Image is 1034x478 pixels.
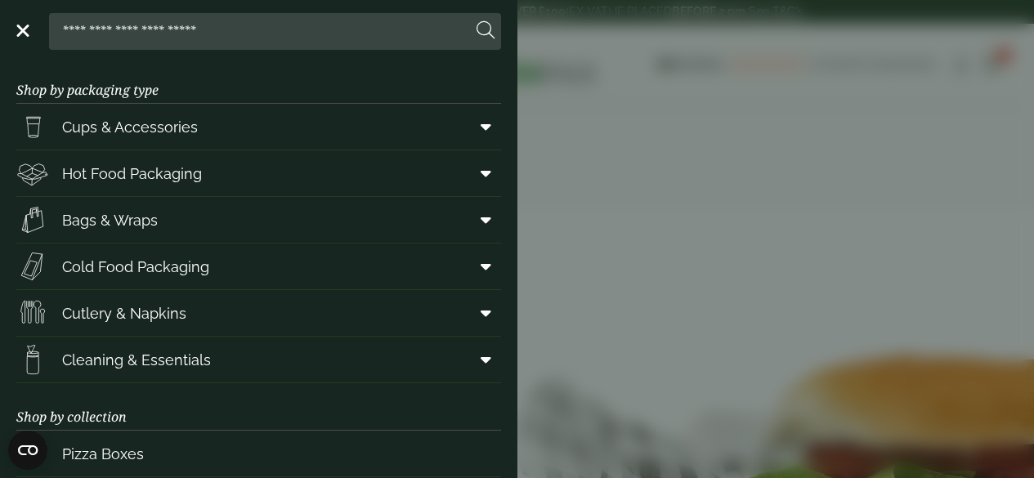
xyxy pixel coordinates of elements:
img: Sandwich_box.svg [16,250,49,283]
span: Pizza Boxes [62,443,144,465]
span: Cups & Accessories [62,116,198,138]
img: open-wipe.svg [16,343,49,376]
span: Bags & Wraps [62,209,158,231]
img: PintNhalf_cup.svg [16,110,49,143]
span: Cutlery & Napkins [62,302,186,324]
h3: Shop by collection [16,383,501,431]
img: Cutlery.svg [16,297,49,329]
a: Cold Food Packaging [16,243,501,289]
a: Cutlery & Napkins [16,290,501,336]
a: Cleaning & Essentials [16,337,501,382]
span: Hot Food Packaging [62,163,202,185]
span: Cleaning & Essentials [62,349,211,371]
a: Hot Food Packaging [16,150,501,196]
a: Pizza Boxes [16,431,501,476]
img: Deli_box.svg [16,157,49,190]
a: Bags & Wraps [16,197,501,243]
span: Cold Food Packaging [62,256,209,278]
a: Cups & Accessories [16,104,501,150]
img: Paper_carriers.svg [16,203,49,236]
h3: Shop by packaging type [16,56,501,104]
button: Open CMP widget [8,431,47,470]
